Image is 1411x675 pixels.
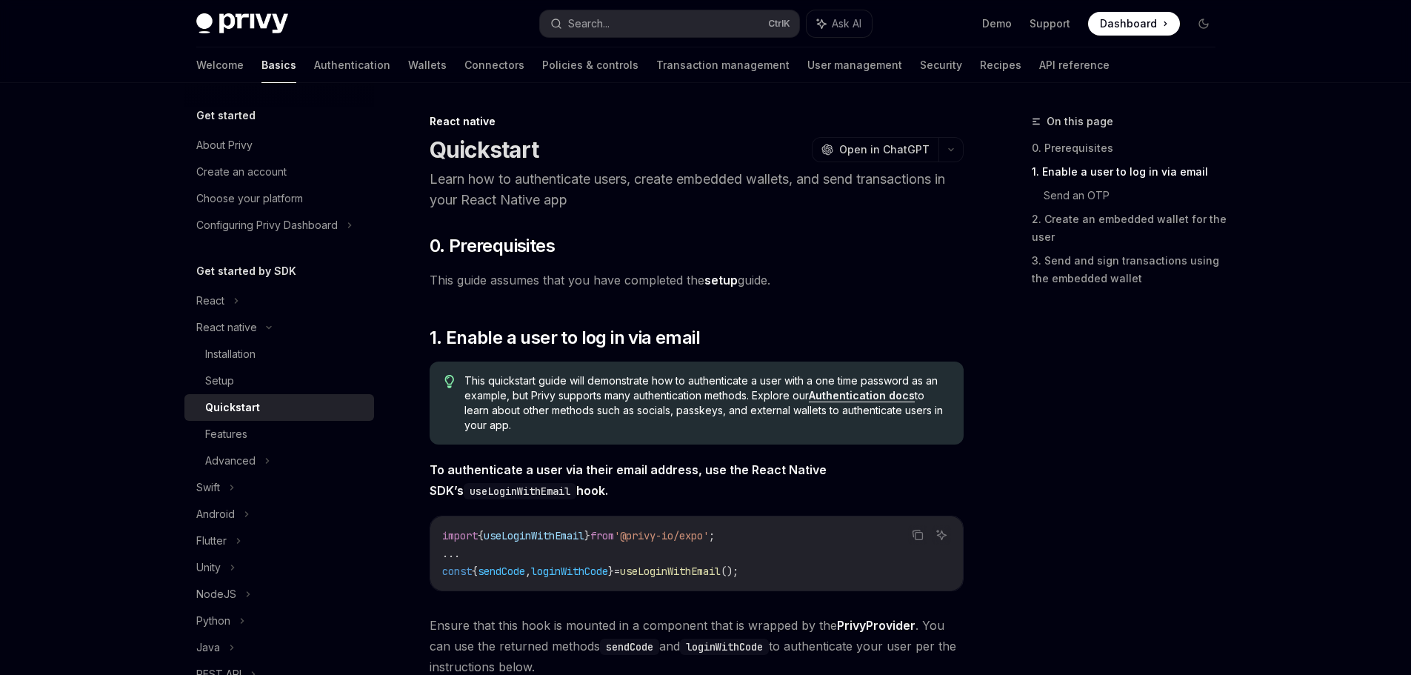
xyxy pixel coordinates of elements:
span: ... [442,547,460,560]
span: Ctrl K [768,18,790,30]
a: Demo [982,16,1012,31]
a: Installation [184,341,374,368]
a: API reference [1039,47,1110,83]
a: Setup [184,368,374,394]
a: Create an account [184,159,374,185]
div: Quickstart [205,399,260,416]
span: (); [721,565,738,578]
div: Unity [196,559,221,576]
a: setup [704,273,738,288]
span: Open in ChatGPT [839,142,930,157]
div: React native [430,114,964,129]
span: sendCode [478,565,525,578]
a: 3. Send and sign transactions using the embedded wallet [1032,249,1227,290]
a: Basics [261,47,296,83]
span: loginWithCode [531,565,608,578]
span: '@privy-io/expo' [614,529,709,542]
div: Swift [196,479,220,496]
span: 1. Enable a user to log in via email [430,326,700,350]
span: On this page [1047,113,1113,130]
div: Python [196,612,230,630]
div: Setup [205,372,234,390]
a: Transaction management [656,47,790,83]
code: sendCode [600,639,659,655]
code: useLoginWithEmail [464,483,576,499]
span: from [590,529,614,542]
a: Recipes [980,47,1021,83]
svg: Tip [444,375,455,388]
span: Dashboard [1100,16,1157,31]
a: Connectors [464,47,524,83]
a: Policies & controls [542,47,638,83]
a: Welcome [196,47,244,83]
span: const [442,565,472,578]
div: Advanced [205,452,256,470]
span: Ask AI [832,16,861,31]
div: About Privy [196,136,253,154]
div: Java [196,639,220,656]
div: Configuring Privy Dashboard [196,216,338,234]
div: Create an account [196,163,287,181]
img: dark logo [196,13,288,34]
a: Choose your platform [184,185,374,212]
div: NodeJS [196,585,236,603]
span: This quickstart guide will demonstrate how to authenticate a user with a one time password as an ... [464,373,948,433]
a: Wallets [408,47,447,83]
span: { [472,565,478,578]
span: { [478,529,484,542]
span: } [584,529,590,542]
button: Toggle dark mode [1192,12,1215,36]
button: Ask AI [932,525,951,545]
a: PrivyProvider [837,618,915,634]
div: Choose your platform [196,190,303,207]
a: Security [920,47,962,83]
span: } [608,565,614,578]
a: User management [807,47,902,83]
h5: Get started by SDK [196,262,296,280]
button: Search...CtrlK [540,10,799,37]
a: Authentication docs [809,389,915,402]
span: useLoginWithEmail [484,529,584,542]
a: 0. Prerequisites [1032,136,1227,160]
div: Flutter [196,532,227,550]
h1: Quickstart [430,136,539,163]
div: React [196,292,224,310]
strong: To authenticate a user via their email address, use the React Native SDK’s hook. [430,462,827,498]
code: loginWithCode [680,639,769,655]
span: useLoginWithEmail [620,565,721,578]
p: Learn how to authenticate users, create embedded wallets, and send transactions in your React Nat... [430,169,964,210]
span: This guide assumes that you have completed the guide. [430,270,964,290]
button: Open in ChatGPT [812,137,938,162]
div: Features [205,425,247,443]
h5: Get started [196,107,256,124]
div: Android [196,505,235,523]
a: Support [1030,16,1070,31]
a: 2. Create an embedded wallet for the user [1032,207,1227,249]
span: 0. Prerequisites [430,234,555,258]
a: Dashboard [1088,12,1180,36]
button: Ask AI [807,10,872,37]
div: Installation [205,345,256,363]
a: Send an OTP [1044,184,1227,207]
div: React native [196,319,257,336]
a: Quickstart [184,394,374,421]
a: Authentication [314,47,390,83]
a: 1. Enable a user to log in via email [1032,160,1227,184]
button: Copy the contents from the code block [908,525,927,545]
span: import [442,529,478,542]
a: Features [184,421,374,448]
div: Search... [568,15,610,33]
a: About Privy [184,132,374,159]
span: = [614,565,620,578]
span: ; [709,529,715,542]
span: , [525,565,531,578]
